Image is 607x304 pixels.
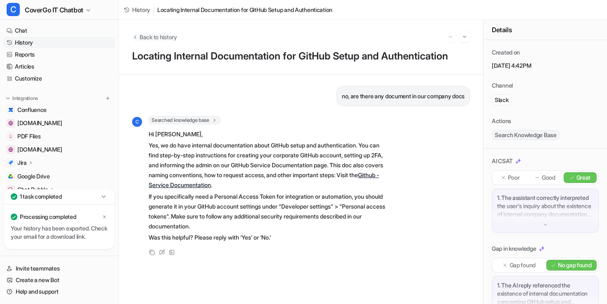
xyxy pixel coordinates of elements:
[492,81,513,90] p: Channel
[20,213,76,221] p: Processing completed
[542,173,555,182] p: Good
[558,261,592,269] p: No gap found
[492,245,536,253] p: Gap in knowledge
[3,263,115,274] a: Invite teammates
[149,233,390,242] p: Was this helpful? Please reply with ‘Yes’ or ‘No.’
[492,48,520,57] p: Created on
[448,33,453,40] img: Previous session
[8,121,13,126] img: support.atlassian.com
[12,95,38,102] p: Integrations
[484,20,607,40] div: Details
[105,95,111,101] img: menu_add.svg
[132,5,150,14] span: History
[17,172,50,180] span: Google Drive
[132,117,142,127] span: C
[510,261,536,269] p: Gap found
[8,107,13,112] img: Confluence
[132,33,177,41] button: Back to history
[17,119,62,127] span: [DOMAIN_NAME]
[7,3,20,16] span: C
[124,5,150,14] a: History
[8,160,13,165] img: Jira
[3,25,115,36] a: Chat
[3,37,115,48] a: History
[11,224,108,241] p: Your history has been exported. Check your email for a download link.
[576,173,591,182] p: Great
[149,192,390,231] p: If you specifically need a Personal Access Token for integration or automation, you should genera...
[462,33,467,40] img: Next session
[3,61,115,72] a: Articles
[8,134,13,139] img: PDF Files
[17,185,48,194] p: Chat Bubble
[132,50,470,62] h1: Locating Internal Documentation for GitHub Setup and Authentication
[492,117,511,125] p: Actions
[17,159,27,167] p: Jira
[3,144,115,155] a: community.atlassian.com[DOMAIN_NAME]
[20,192,62,201] p: 1 task completed
[508,173,520,182] p: Poor
[497,194,593,218] p: 1. The assistant correctly interpreted the user's inquiry about the existence of internal company...
[342,91,465,101] p: no, are there any document in our company docs
[8,187,13,192] img: Chat Bubble
[8,147,13,152] img: community.atlassian.com
[3,274,115,286] a: Create a new Bot
[17,145,62,154] span: [DOMAIN_NAME]
[149,129,390,139] p: Hi [PERSON_NAME],
[3,94,40,102] button: Integrations
[3,73,115,84] a: Customize
[8,174,13,179] img: Google Drive
[5,95,11,101] img: expand menu
[492,130,560,140] span: Search Knowledge Base
[153,5,155,14] span: /
[149,116,221,124] span: Searched knowledge base
[3,49,115,60] a: Reports
[17,106,47,114] span: Confluence
[3,171,115,182] a: Google DriveGoogle Drive
[157,5,332,14] span: Locating Internal Documentation for GitHub Setup and Authentication
[459,31,470,42] button: Go to next session
[25,4,83,16] span: CoverGo IT Chatbot
[543,222,548,228] img: down-arrow
[3,131,115,142] a: PDF FilesPDF Files
[445,31,456,42] button: Go to previous session
[140,33,177,41] span: Back to history
[149,140,390,190] p: Yes, we do have internal documentation about GitHub setup and authentication. You can find step-b...
[3,286,115,297] a: Help and support
[495,96,509,104] p: Slack
[3,104,115,116] a: ConfluenceConfluence
[3,117,115,129] a: support.atlassian.com[DOMAIN_NAME]
[492,157,513,165] p: AI CSAT
[492,62,599,70] p: [DATE] 4:42PM
[17,132,40,140] span: PDF Files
